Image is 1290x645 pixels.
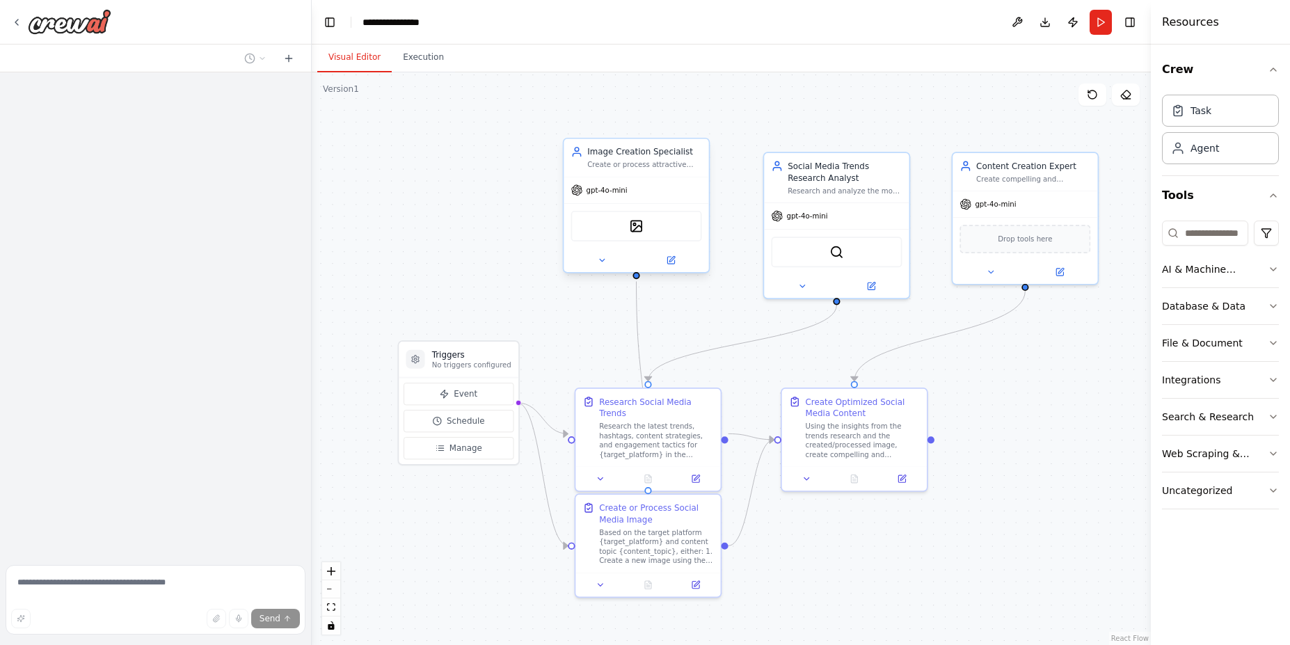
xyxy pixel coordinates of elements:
[392,43,455,72] button: Execution
[599,527,713,565] div: Based on the target platform {target_platform} and content topic {content_topic}, either: 1. Crea...
[517,397,568,439] g: Edge from triggers to 5dafba38-0d82-44c3-85d0-994ef62b116a
[1191,104,1211,118] div: Task
[323,83,359,95] div: Version 1
[806,422,920,459] div: Using the insights from the trends research and the created/processed image, create compelling an...
[728,433,774,551] g: Edge from 51c1250c-d461-4256-8c4b-db6277c49abc to 96e9b53d-77c0-478c-84bb-43d19a56327e
[788,160,902,184] div: Social Media Trends Research Analyst
[599,396,713,420] div: Research Social Media Trends
[952,152,1099,285] div: Content Creation ExpertCreate compelling and optimized content (captions, titles, descriptions, c...
[278,50,300,67] button: Start a new chat
[1162,176,1279,215] button: Tools
[1162,262,1268,276] div: AI & Machine Learning
[1162,484,1232,497] div: Uncategorized
[398,340,520,465] div: TriggersNo triggers configuredEventScheduleManage
[1111,635,1149,642] a: React Flow attribution
[1162,362,1279,398] button: Integrations
[1162,436,1279,472] button: Web Scraping & Browsing
[432,360,511,370] p: No triggers configured
[1162,410,1254,424] div: Search & Research
[404,383,513,405] button: Event
[1162,472,1279,509] button: Uncategorized
[1162,373,1220,387] div: Integrations
[1162,447,1268,461] div: Web Scraping & Browsing
[763,152,911,299] div: Social Media Trends Research AnalystResearch and analyze the most effective content trends, hasht...
[317,43,392,72] button: Visual Editor
[623,472,674,486] button: No output available
[998,233,1052,245] span: Drop tools here
[1162,299,1245,313] div: Database & Data
[575,493,722,598] div: Create or Process Social Media ImageBased on the target platform {target_platform} and content to...
[676,472,716,486] button: Open in side panel
[1191,141,1219,155] div: Agent
[637,253,704,267] button: Open in side panel
[322,580,340,598] button: zoom out
[882,472,922,486] button: Open in side panel
[642,305,843,381] g: Edge from 31cdaf87-ff13-4266-b9df-2f1af1ea93bd to 5dafba38-0d82-44c3-85d0-994ef62b116a
[322,598,340,616] button: fit view
[11,609,31,628] button: Improve this prompt
[229,609,248,628] button: Click to speak your automation idea
[806,396,920,420] div: Create Optimized Social Media Content
[587,146,701,158] div: Image Creation Specialist
[599,502,713,525] div: Create or Process Social Media Image
[1162,325,1279,361] button: File & Document
[363,15,433,29] nav: breadcrumb
[563,140,710,276] div: Image Creation SpecialistCreate or process attractive and optimized images for social media based...
[432,349,511,360] h3: Triggers
[587,186,628,196] span: gpt-4o-mini
[322,562,340,635] div: React Flow controls
[976,160,1090,172] div: Content Creation Expert
[1026,265,1093,279] button: Open in side panel
[788,186,902,196] div: Research and analyze the most effective content trends, hashtags, captions, background music, and...
[251,609,300,628] button: Send
[623,578,674,591] button: No output available
[404,410,513,432] button: Schedule
[599,422,713,459] div: Research the latest trends, hashtags, content strategies, and engagement tactics for {target_plat...
[1162,288,1279,324] button: Database & Data
[1120,13,1140,32] button: Hide right sidebar
[848,291,1030,381] g: Edge from 714c693d-e3c2-4baf-85b1-42aef26e9e01 to 96e9b53d-77c0-478c-84bb-43d19a56327e
[676,578,716,591] button: Open in side panel
[829,245,843,259] img: SerperDevTool
[322,616,340,635] button: toggle interactivity
[447,415,484,427] span: Schedule
[449,443,482,454] span: Manage
[728,428,774,445] g: Edge from 5dafba38-0d82-44c3-85d0-994ef62b116a to 96e9b53d-77c0-478c-84bb-43d19a56327e
[1162,89,1279,175] div: Crew
[629,219,643,233] img: DallETool
[575,388,722,492] div: Research Social Media TrendsResearch the latest trends, hashtags, content strategies, and engagem...
[320,13,340,32] button: Hide left sidebar
[838,279,905,293] button: Open in side panel
[207,609,226,628] button: Upload files
[786,212,827,221] span: gpt-4o-mini
[28,9,111,34] img: Logo
[260,613,280,624] span: Send
[1162,215,1279,520] div: Tools
[1162,336,1243,350] div: File & Document
[322,562,340,580] button: zoom in
[587,160,701,170] div: Create or process attractive and optimized images for social media based on {image_prompt} or usi...
[975,200,1016,209] span: gpt-4o-mini
[517,397,568,551] g: Edge from triggers to 51c1250c-d461-4256-8c4b-db6277c49abc
[239,50,272,67] button: Switch to previous chat
[976,174,1090,184] div: Create compelling and optimized content (captions, titles, descriptions, call-to-actions) for {ta...
[781,388,928,492] div: Create Optimized Social Media ContentUsing the insights from the trends research and the created/...
[1162,399,1279,435] button: Search & Research
[1162,251,1279,287] button: AI & Machine Learning
[630,282,654,488] g: Edge from b1ba86b4-1c17-4f21-9960-67ba46ab712a to 51c1250c-d461-4256-8c4b-db6277c49abc
[404,437,513,459] button: Manage
[829,472,879,486] button: No output available
[454,388,477,400] span: Event
[1162,50,1279,89] button: Crew
[1162,14,1219,31] h4: Resources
